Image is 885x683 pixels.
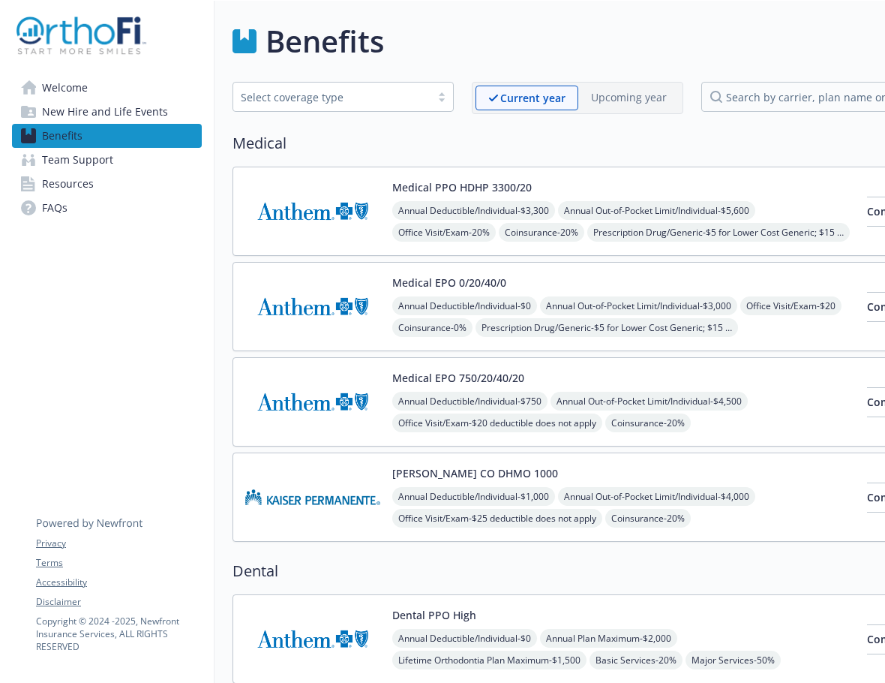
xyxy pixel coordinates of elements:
span: Basic Services - 20% [589,651,682,669]
span: Annual Out-of-Pocket Limit/Individual - $4,500 [550,392,748,411]
span: Annual Deductible/Individual - $750 [392,392,547,411]
h1: Benefits [265,19,384,64]
span: Annual Out-of-Pocket Limit/Individual - $5,600 [558,201,755,220]
span: Coinsurance - 0% [392,318,472,337]
span: Upcoming year [578,86,679,110]
span: Prescription Drug/Generic - $5 for Lower Cost Generic; $15 for Generic [475,318,738,337]
span: Annual Deductible/Individual - $1,000 [392,487,555,506]
a: Resources [12,172,202,196]
span: Annual Deductible/Individual - $3,300 [392,201,555,220]
a: New Hire and Life Events [12,100,202,124]
button: [PERSON_NAME] CO DHMO 1000 [392,465,558,481]
span: Welcome [42,76,88,100]
span: Annual Deductible/Individual - $0 [392,296,537,315]
a: FAQs [12,196,202,220]
span: Benefits [42,124,82,148]
button: Medical PPO HDHP 3300/20 [392,179,532,195]
span: Coinsurance - 20% [605,509,691,528]
span: Annual Out-of-Pocket Limit/Individual - $3,000 [540,296,737,315]
img: Anthem Blue Cross carrier logo [245,275,380,338]
a: Team Support [12,148,202,172]
div: Select coverage type [241,89,423,105]
span: New Hire and Life Events [42,100,168,124]
span: Office Visit/Exam - 20% [392,223,496,242]
img: Anthem Blue Cross carrier logo [245,179,380,243]
p: Upcoming year [591,89,667,105]
span: Resources [42,172,94,196]
span: Office Visit/Exam - $20 deductible does not apply [392,414,602,432]
p: Copyright © 2024 - 2025 , Newfront Insurance Services, ALL RIGHTS RESERVED [36,615,201,653]
span: Major Services - 50% [685,651,781,669]
span: Lifetime Orthodontia Plan Maximum - $1,500 [392,651,586,669]
span: Annual Deductible/Individual - $0 [392,629,537,648]
span: Prescription Drug/Generic - $5 for Lower Cost Generic; $15 for Generic [587,223,850,242]
button: Medical EPO 0/20/40/0 [392,275,506,290]
span: Annual Plan Maximum - $2,000 [540,629,677,648]
img: Kaiser Permanente of Colorado carrier logo [245,465,380,529]
span: Coinsurance - 20% [499,223,584,242]
img: Anthem Blue Cross carrier logo [245,607,380,671]
a: Accessibility [36,576,201,589]
button: Medical EPO 750/20/40/20 [392,370,524,386]
span: Annual Out-of-Pocket Limit/Individual - $4,000 [558,487,755,506]
button: Dental PPO High [392,607,476,623]
a: Welcome [12,76,202,100]
span: FAQs [42,196,67,220]
a: Disclaimer [36,595,201,609]
p: Current year [500,90,565,106]
span: Team Support [42,148,113,172]
a: Privacy [36,537,201,550]
span: Office Visit/Exam - $20 [740,296,841,315]
span: Office Visit/Exam - $25 deductible does not apply [392,509,602,528]
span: Coinsurance - 20% [605,414,691,432]
img: Anthem Blue Cross carrier logo [245,370,380,434]
a: Benefits [12,124,202,148]
a: Terms [36,556,201,570]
